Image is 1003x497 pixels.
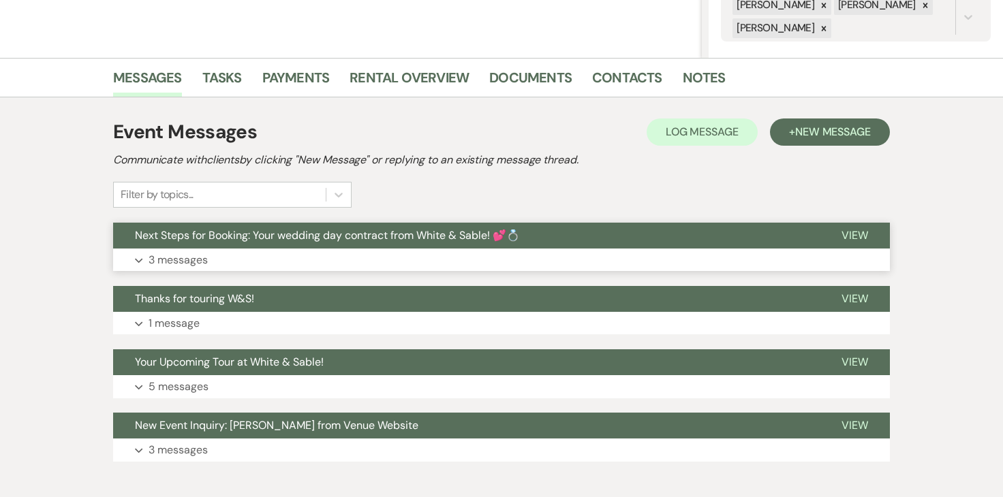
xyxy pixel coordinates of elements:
[149,315,200,332] p: 1 message
[149,441,208,459] p: 3 messages
[842,355,868,369] span: View
[820,413,890,438] button: View
[350,67,469,97] a: Rental Overview
[820,286,890,312] button: View
[842,418,868,432] span: View
[149,378,209,396] p: 5 messages
[113,413,820,438] button: New Event Inquiry: [PERSON_NAME] from Venue Website
[121,187,194,203] div: Filter by topics...
[820,349,890,375] button: View
[113,248,890,272] button: 3 messages
[113,349,820,375] button: Your Upcoming Tour at White & Sable!
[732,18,816,38] div: [PERSON_NAME]
[113,286,820,312] button: Thanks for touring W&S!
[135,418,418,432] span: New Event Inquiry: [PERSON_NAME] from Venue Website
[113,67,182,97] a: Messages
[666,125,739,139] span: Log Message
[113,312,890,335] button: 1 message
[135,228,520,242] span: Next Steps for Booking: Your wedding day contract from White & Sable! 💕💍
[135,291,254,306] span: Thanks for touring W&S!
[113,375,890,398] button: 5 messages
[113,152,890,168] h2: Communicate with clients by clicking "New Message" or replying to an existing message thread.
[113,223,820,248] button: Next Steps for Booking: Your wedding day contract from White & Sable! 💕💍
[820,223,890,248] button: View
[113,438,890,462] button: 3 messages
[489,67,572,97] a: Documents
[647,118,758,146] button: Log Message
[113,118,257,146] h1: Event Messages
[262,67,330,97] a: Payments
[135,355,324,369] span: Your Upcoming Tour at White & Sable!
[683,67,726,97] a: Notes
[842,291,868,306] span: View
[202,67,242,97] a: Tasks
[149,251,208,269] p: 3 messages
[592,67,662,97] a: Contacts
[770,118,890,146] button: +New Message
[795,125,871,139] span: New Message
[842,228,868,242] span: View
